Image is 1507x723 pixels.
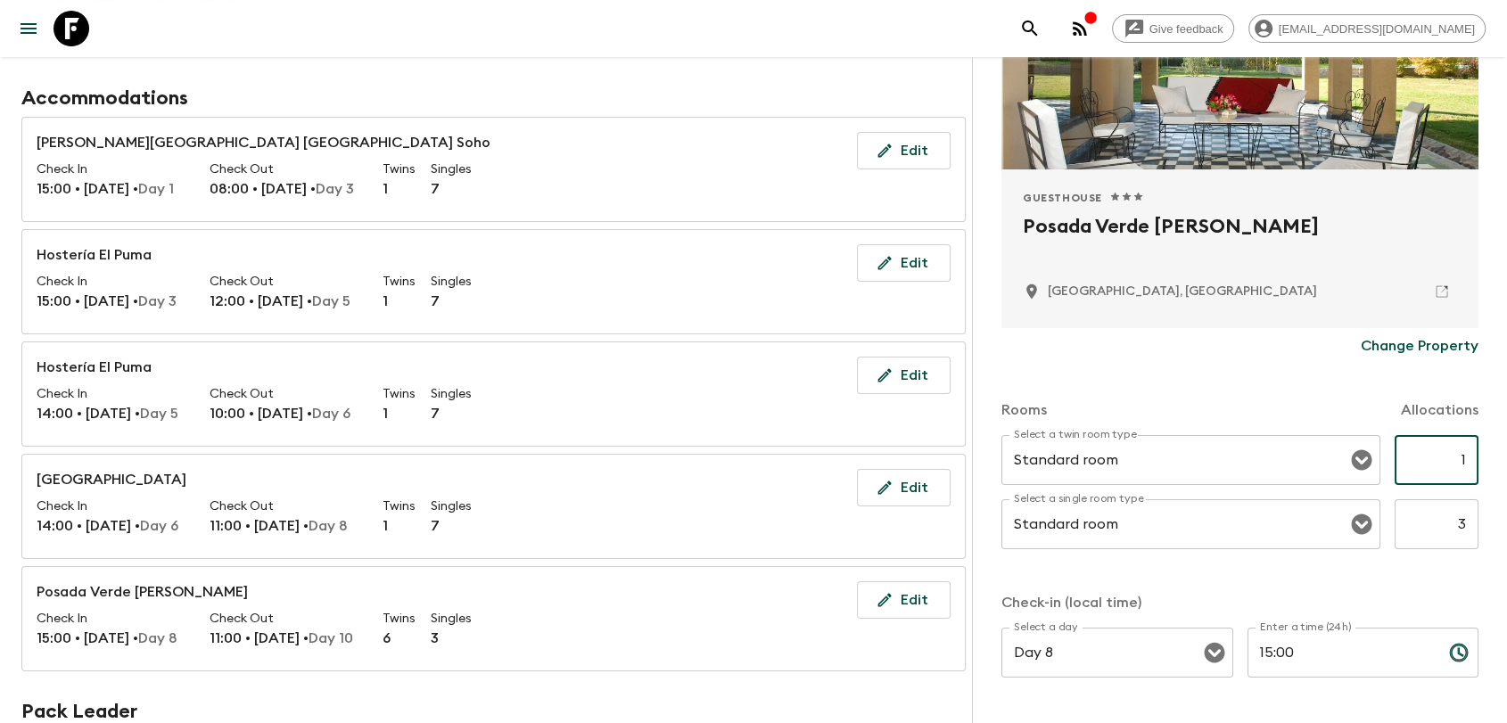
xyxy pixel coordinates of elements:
p: [GEOGRAPHIC_DATA] [37,469,479,497]
span: Day 3 [316,182,354,196]
label: Enter a time (24h) [1260,620,1352,635]
a: Give feedback [1112,14,1234,43]
span: Day 10 [309,631,353,645]
span: Give feedback [1140,22,1233,36]
button: Open [1202,640,1227,665]
button: Edit [857,581,951,619]
p: 7 [431,291,457,312]
p: 15:00 • [DATE] • [37,628,188,649]
p: Check In [37,385,188,403]
p: Check Out [210,160,361,178]
p: Check In [37,273,188,291]
span: Day 6 [312,407,350,421]
p: Singles [431,385,457,403]
button: Edit [857,357,951,394]
p: 11:00 • [DATE] • [210,515,361,537]
div: [EMAIL_ADDRESS][DOMAIN_NAME] [1248,14,1486,43]
p: Check Out [210,385,361,403]
p: Maipu, Argentina [1048,283,1317,300]
p: [PERSON_NAME][GEOGRAPHIC_DATA] [GEOGRAPHIC_DATA] Soho [37,132,490,160]
label: Select a twin room type [1014,427,1137,442]
p: 1 [383,515,409,537]
button: Edit [857,469,951,506]
span: Day 3 [138,294,177,308]
p: Twins [383,610,409,628]
p: 14:00 • [DATE] • [37,403,188,424]
span: Guesthouse [1023,191,1102,205]
button: Edit [857,244,951,282]
p: 7 [431,178,457,200]
button: search adventures [1012,11,1048,46]
button: Open [1349,448,1374,472]
button: Choose time, selected time is 3:00 PM [1441,635,1477,670]
span: Day 1 [138,182,174,196]
p: Change Property [1361,335,1478,357]
p: Twins [383,160,409,178]
p: Twins [383,385,409,403]
p: Check Out [210,497,361,515]
p: 10:00 • [DATE] • [210,403,361,424]
p: Allocations [1401,399,1478,421]
p: Hostería El Puma [37,244,479,273]
p: Singles [431,160,457,178]
p: Rooms [1001,399,1047,421]
p: 7 [431,515,457,537]
span: Day 8 [309,519,348,533]
p: Singles [431,273,457,291]
button: Edit [857,132,951,169]
p: 12:00 • [DATE] • [210,291,361,312]
span: Day 5 [140,407,178,421]
p: 14:00 • [DATE] • [37,515,188,537]
span: Day 6 [140,519,178,533]
p: 08:00 • [DATE] • [210,178,361,200]
p: Check-in (local time) [1001,592,1478,613]
p: Singles [431,497,457,515]
p: Twins [383,497,409,515]
p: Check Out [210,273,361,291]
button: menu [11,11,46,46]
p: Check In [37,160,188,178]
button: Change Property [1361,328,1478,364]
p: Check In [37,610,188,628]
p: 15:00 • [DATE] • [37,178,188,200]
h2: Posada Verde [PERSON_NAME] [1023,212,1457,269]
label: Select a day [1014,620,1077,635]
span: Day 5 [312,294,350,308]
p: Check Out [210,610,361,628]
p: 11:00 • [DATE] • [210,628,361,649]
p: 1 [383,403,409,424]
p: 7 [431,403,457,424]
h2: Pack Leader [21,700,966,723]
label: Select a single room type [1014,491,1144,506]
p: 1 [383,291,409,312]
p: Check In [37,497,188,515]
p: Hostería El Puma [37,357,479,385]
p: Singles [431,610,457,628]
span: Day 8 [138,631,177,645]
p: 15:00 • [DATE] • [37,291,188,312]
h2: Accommodations [21,86,966,110]
button: Open [1349,512,1374,537]
input: hh:mm [1248,628,1435,678]
p: Twins [383,273,409,291]
span: [EMAIL_ADDRESS][DOMAIN_NAME] [1269,22,1485,36]
p: 3 [431,628,457,649]
p: 6 [383,628,409,649]
p: 1 [383,178,409,200]
p: Posada Verde [PERSON_NAME] [37,581,479,610]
